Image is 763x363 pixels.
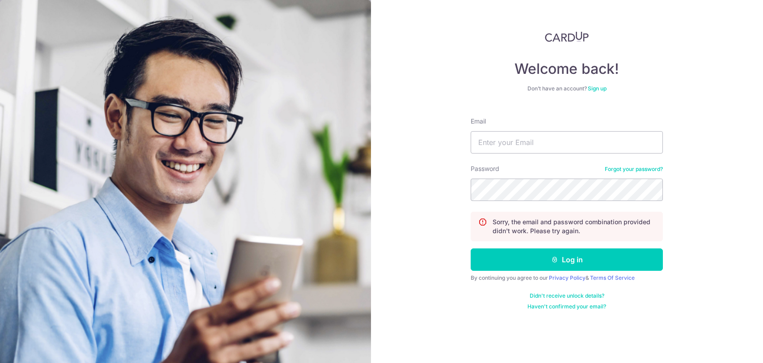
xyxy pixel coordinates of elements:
[588,85,607,92] a: Sign up
[471,248,663,271] button: Log in
[549,274,586,281] a: Privacy Policy
[471,60,663,78] h4: Welcome back!
[471,85,663,92] div: Don’t have an account?
[471,117,486,126] label: Email
[471,274,663,282] div: By continuing you agree to our &
[471,131,663,154] input: Enter your Email
[493,218,655,235] p: Sorry, the email and password combination provided didn't work. Please try again.
[605,166,663,173] a: Forgot your password?
[545,31,589,42] img: CardUp Logo
[471,164,499,173] label: Password
[530,292,604,299] a: Didn't receive unlock details?
[527,303,606,310] a: Haven't confirmed your email?
[590,274,635,281] a: Terms Of Service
